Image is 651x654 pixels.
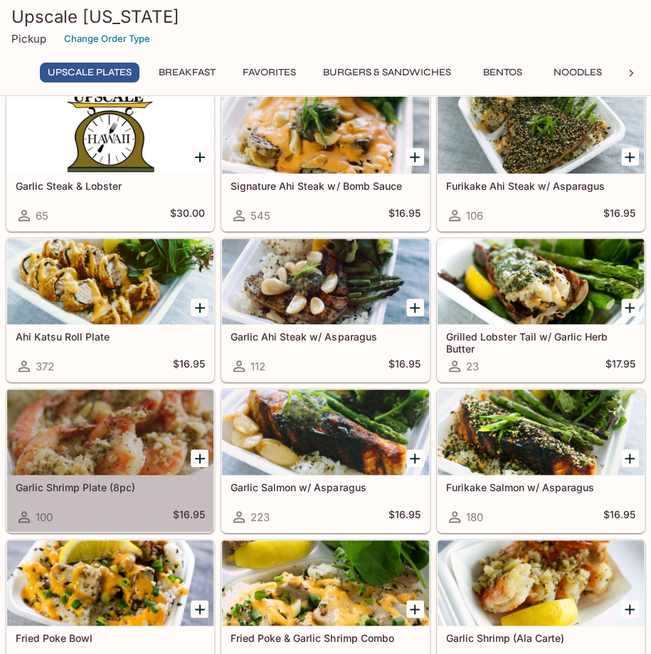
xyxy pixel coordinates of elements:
[406,600,424,618] button: Add Fried Poke & Garlic Shrimp Combo
[16,632,205,644] h5: Fried Poke Bowl
[446,331,635,354] h5: Grilled Lobster Tail w/ Garlic Herb Butter
[11,6,640,28] h3: Upscale [US_STATE]
[250,360,265,373] span: 112
[235,63,304,82] button: Favorites
[173,358,205,375] h5: $16.95
[406,148,424,166] button: Add Signature Ahi Steak w/ Bomb Sauce
[438,540,644,626] div: Garlic Shrimp (Ala Carte)
[6,238,214,382] a: Ahi Katsu Roll Plate372$16.95
[221,389,429,532] a: Garlic Salmon w/ Asparagus223$16.95
[621,449,639,467] button: Add Furikake Salmon w/ Asparagus
[16,180,205,192] h5: Garlic Steak & Lobster
[6,87,214,231] a: Garlic Steak & Lobster65$30.00
[406,299,424,316] button: Add Garlic Ahi Steak w/ Asparagus
[11,32,46,45] p: Pickup
[58,28,157,50] button: Change Order Type
[40,63,139,82] button: UPSCALE Plates
[16,331,205,343] h5: Ahi Katsu Roll Plate
[6,389,214,532] a: Garlic Shrimp Plate (8pc)100$16.95
[315,63,459,82] button: Burgers & Sandwiches
[466,209,483,223] span: 106
[605,358,635,375] h5: $17.95
[466,360,479,373] span: 23
[231,632,420,644] h5: Fried Poke & Garlic Shrimp Combo
[191,600,208,618] button: Add Fried Poke Bowl
[7,390,213,475] div: Garlic Shrimp Plate (8pc)
[603,207,635,224] h5: $16.95
[621,299,639,316] button: Add Grilled Lobster Tail w/ Garlic Herb Butter
[191,299,208,316] button: Add Ahi Katsu Roll Plate
[388,508,420,525] h5: $16.95
[437,87,645,231] a: Furikake Ahi Steak w/ Asparagus106$16.95
[7,540,213,626] div: Fried Poke Bowl
[437,238,645,382] a: Grilled Lobster Tail w/ Garlic Herb Butter23$17.95
[406,449,424,467] button: Add Garlic Salmon w/ Asparagus
[36,209,48,223] span: 65
[222,88,428,173] div: Signature Ahi Steak w/ Bomb Sauce
[231,331,420,343] h5: Garlic Ahi Steak w/ Asparagus
[7,239,213,324] div: Ahi Katsu Roll Plate
[221,87,429,231] a: Signature Ahi Steak w/ Bomb Sauce545$16.95
[170,207,205,224] h5: $30.00
[388,358,420,375] h5: $16.95
[16,481,205,493] h5: Garlic Shrimp Plate (8pc)
[438,239,644,324] div: Grilled Lobster Tail w/ Garlic Herb Butter
[621,600,639,618] button: Add Garlic Shrimp (Ala Carte)
[250,209,270,223] span: 545
[438,88,644,173] div: Furikake Ahi Steak w/ Asparagus
[222,540,428,626] div: Fried Poke & Garlic Shrimp Combo
[546,63,610,82] button: Noodles
[36,510,53,524] span: 100
[222,239,428,324] div: Garlic Ahi Steak w/ Asparagus
[437,389,645,532] a: Furikake Salmon w/ Asparagus180$16.95
[438,390,644,475] div: Furikake Salmon w/ Asparagus
[231,180,420,192] h5: Signature Ahi Steak w/ Bomb Sauce
[621,148,639,166] button: Add Furikake Ahi Steak w/ Asparagus
[446,180,635,192] h5: Furikake Ahi Steak w/ Asparagus
[603,508,635,525] h5: $16.95
[250,510,270,524] span: 223
[222,390,428,475] div: Garlic Salmon w/ Asparagus
[151,63,223,82] button: Breakfast
[36,360,54,373] span: 372
[466,510,483,524] span: 180
[446,632,635,644] h5: Garlic Shrimp (Ala Carte)
[231,481,420,493] h5: Garlic Salmon w/ Asparagus
[173,508,205,525] h5: $16.95
[446,481,635,493] h5: Furikake Salmon w/ Asparagus
[388,207,420,224] h5: $16.95
[470,63,534,82] button: Bentos
[221,238,429,382] a: Garlic Ahi Steak w/ Asparagus112$16.95
[7,88,213,173] div: Garlic Steak & Lobster
[191,449,208,467] button: Add Garlic Shrimp Plate (8pc)
[191,148,208,166] button: Add Garlic Steak & Lobster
